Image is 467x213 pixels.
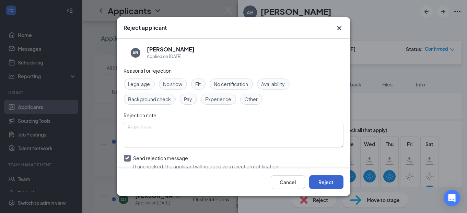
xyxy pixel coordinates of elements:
button: Close [335,24,343,32]
span: Background check [128,95,171,103]
span: Pay [184,95,192,103]
span: No certification [214,80,248,88]
div: Applied on [DATE] [147,53,195,60]
h5: [PERSON_NAME] [147,46,195,53]
div: Open Intercom Messenger [444,190,460,206]
span: Legal age [128,80,150,88]
span: Rejection note [124,112,157,118]
button: Reject [309,175,343,189]
svg: Cross [335,24,343,32]
span: No show [163,80,183,88]
button: Cancel [271,175,305,189]
span: Availability [261,80,285,88]
span: Reasons for rejection [124,68,172,74]
span: Experience [206,95,232,103]
span: Other [245,95,258,103]
h3: Reject applicant [124,24,167,32]
div: AB [133,50,138,56]
span: Fit [196,80,201,88]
